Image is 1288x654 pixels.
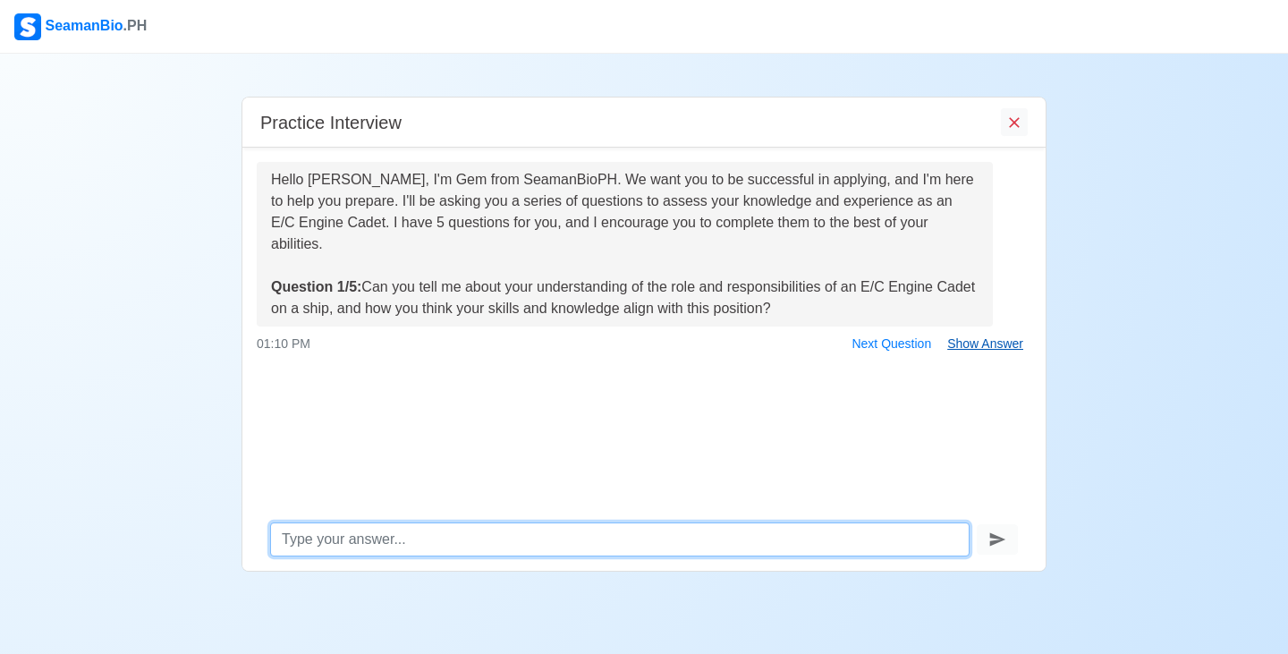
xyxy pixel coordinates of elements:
div: 01:10 PM [257,330,1031,358]
button: Next Question [843,330,939,358]
h5: Practice Interview [260,112,402,133]
button: Show Answer [939,330,1031,358]
button: End Interview [1001,108,1028,136]
img: Logo [14,13,41,40]
div: Hello [PERSON_NAME], I'm Gem from SeamanBioPH. We want you to be successful in applying, and I'm ... [271,169,979,319]
span: .PH [123,18,148,33]
div: SeamanBio [14,13,147,40]
strong: Question 1/5: [271,279,361,294]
